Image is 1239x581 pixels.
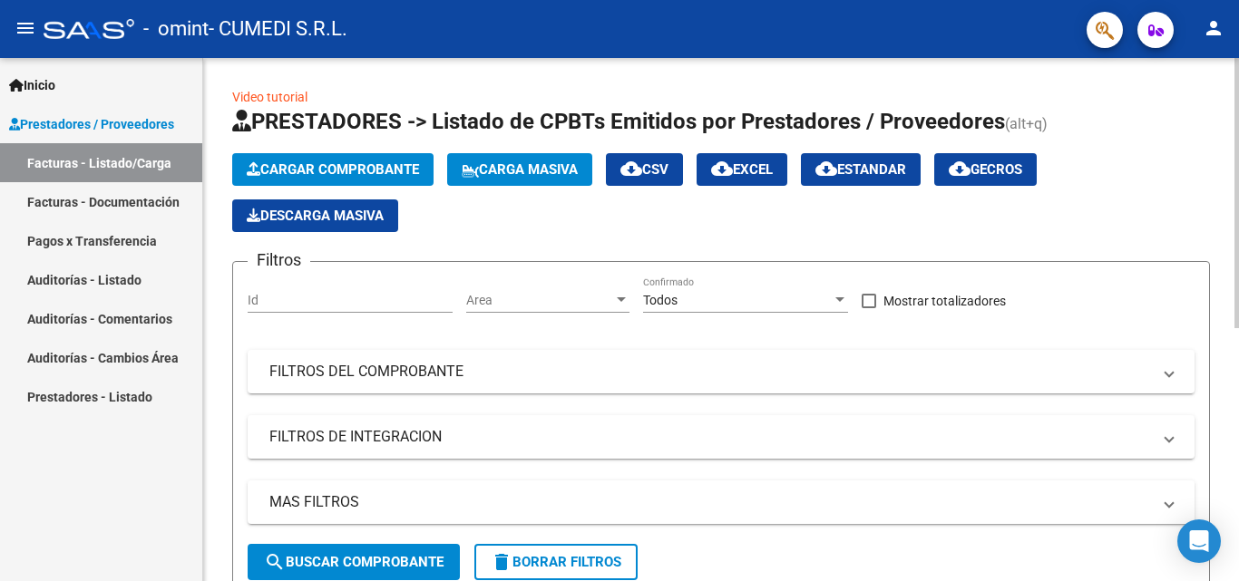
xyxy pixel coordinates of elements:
button: Buscar Comprobante [248,544,460,580]
button: Borrar Filtros [474,544,638,580]
span: EXCEL [711,161,773,178]
mat-icon: cloud_download [620,158,642,179]
button: EXCEL [697,153,787,186]
span: Mostrar totalizadores [883,290,1006,312]
span: Todos [643,293,678,307]
mat-icon: cloud_download [711,158,733,179]
span: Borrar Filtros [491,554,621,570]
mat-icon: search [264,551,286,573]
span: Buscar Comprobante [264,554,444,570]
span: - omint [143,9,209,49]
mat-icon: cloud_download [815,158,837,179]
a: Video tutorial [232,90,307,104]
app-download-masive: Descarga masiva de comprobantes (adjuntos) [232,199,398,232]
span: CSV [620,161,668,178]
mat-icon: delete [491,551,512,573]
button: Descarga Masiva [232,199,398,232]
span: Prestadores / Proveedores [9,114,174,134]
span: Inicio [9,75,55,95]
button: Cargar Comprobante [232,153,434,186]
mat-expansion-panel-header: MAS FILTROS [248,480,1195,524]
mat-icon: menu [15,17,36,39]
span: Cargar Comprobante [247,161,419,178]
span: Descarga Masiva [247,208,384,224]
span: - CUMEDI S.R.L. [209,9,347,49]
span: Carga Masiva [462,161,578,178]
mat-panel-title: FILTROS DEL COMPROBANTE [269,362,1151,382]
mat-expansion-panel-header: FILTROS DE INTEGRACION [248,415,1195,459]
button: Estandar [801,153,921,186]
h3: Filtros [248,247,310,273]
button: Gecros [934,153,1037,186]
mat-expansion-panel-header: FILTROS DEL COMPROBANTE [248,350,1195,393]
span: Estandar [815,161,906,178]
mat-panel-title: MAS FILTROS [269,492,1151,512]
button: Carga Masiva [447,153,592,186]
span: (alt+q) [1005,115,1048,132]
div: Open Intercom Messenger [1177,519,1221,563]
button: CSV [606,153,683,186]
span: Area [466,293,613,308]
span: Gecros [949,161,1022,178]
mat-panel-title: FILTROS DE INTEGRACION [269,427,1151,447]
mat-icon: person [1203,17,1224,39]
span: PRESTADORES -> Listado de CPBTs Emitidos por Prestadores / Proveedores [232,109,1005,134]
mat-icon: cloud_download [949,158,971,179]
